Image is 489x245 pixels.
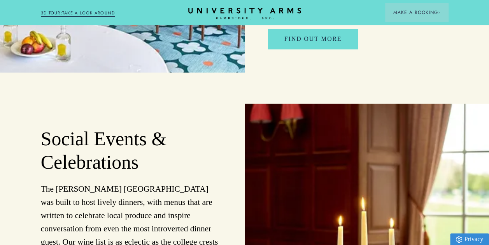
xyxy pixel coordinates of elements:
[393,9,440,16] span: Make a Booking
[268,29,358,49] a: FIND OUT MORE
[456,236,462,243] img: Privacy
[41,127,221,174] h2: Social Events & Celebrations
[438,11,440,14] img: Arrow icon
[385,3,448,22] button: Make a BookingArrow icon
[41,10,115,17] a: 3D TOUR:TAKE A LOOK AROUND
[188,8,301,20] a: Home
[450,233,489,245] a: Privacy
